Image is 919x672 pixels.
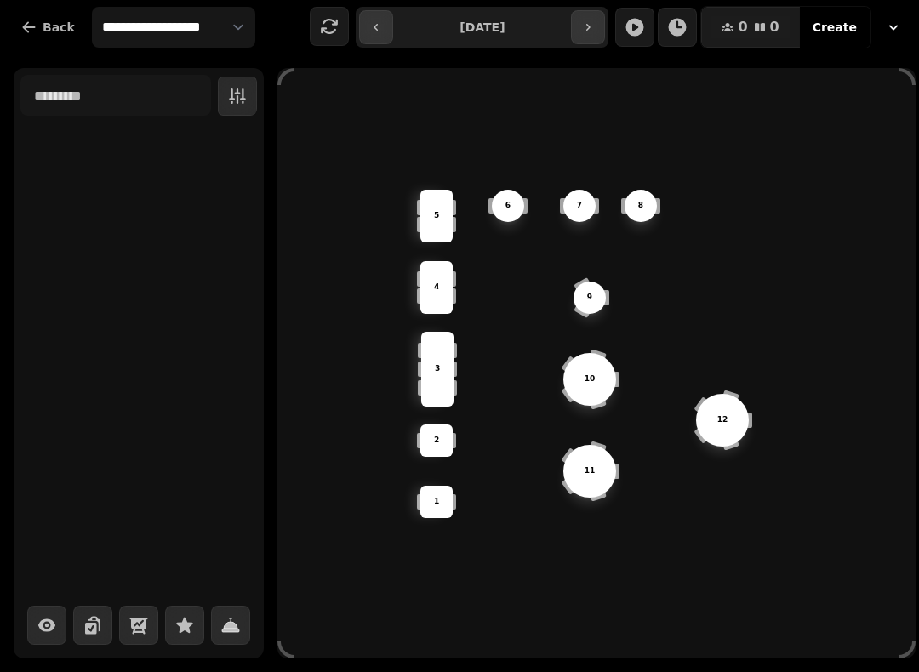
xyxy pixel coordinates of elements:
[585,465,596,477] p: 11
[434,496,439,508] p: 1
[435,363,440,375] p: 3
[434,435,439,447] p: 2
[505,200,511,212] p: 6
[7,7,88,48] button: Back
[577,200,582,212] p: 7
[701,7,799,48] button: 00
[717,414,728,426] p: 12
[587,292,592,304] p: 9
[799,7,870,48] button: Create
[770,20,779,34] span: 0
[434,210,439,222] p: 5
[813,21,857,33] span: Create
[585,373,596,385] p: 10
[434,282,439,293] p: 4
[738,20,747,34] span: 0
[638,200,643,212] p: 8
[43,21,75,33] span: Back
